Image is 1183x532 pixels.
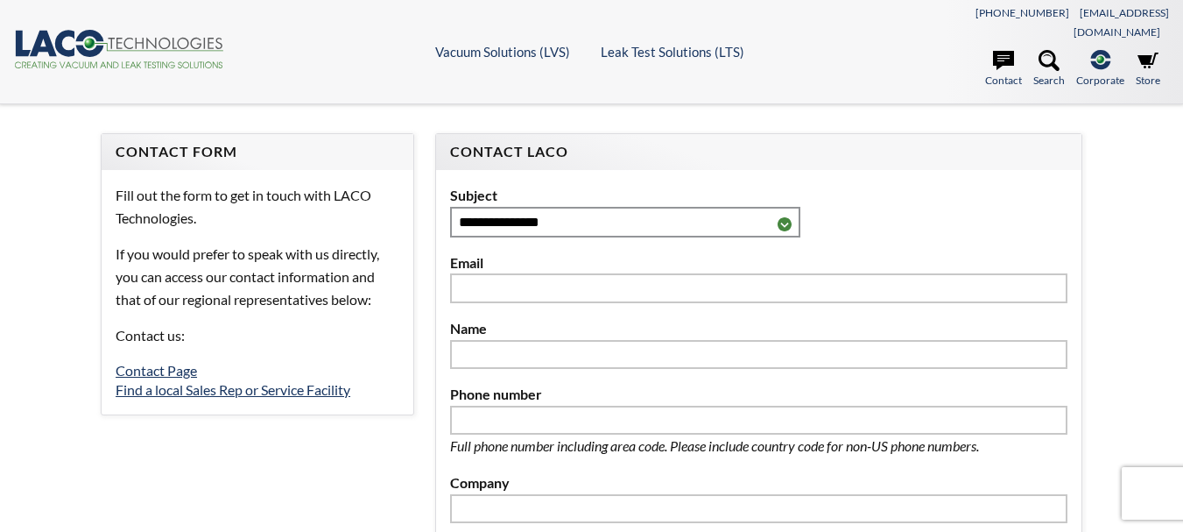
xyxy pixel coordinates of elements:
label: Name [450,317,1067,340]
a: Vacuum Solutions (LVS) [435,44,570,60]
label: Email [450,252,1067,274]
p: Contact us: [116,324,399,347]
a: Store [1136,50,1160,89]
label: Company [450,472,1067,494]
a: Find a local Sales Rep or Service Facility [116,381,350,398]
p: Full phone number including area code. Please include country code for non-US phone numbers. [450,435,1037,458]
span: Corporate [1076,72,1124,89]
a: Contact Page [116,362,197,379]
a: [PHONE_NUMBER] [975,6,1069,19]
p: If you would prefer to speak with us directly, you can access our contact information and that of... [116,243,399,310]
a: Search [1033,50,1065,89]
a: Leak Test Solutions (LTS) [601,44,744,60]
p: Fill out the form to get in touch with LACO Technologies. [116,184,399,229]
a: [EMAIL_ADDRESS][DOMAIN_NAME] [1074,6,1169,39]
label: Subject [450,184,1067,207]
a: Contact [985,50,1022,89]
h4: Contact Form [116,143,399,161]
h4: Contact LACO [450,143,1067,161]
label: Phone number [450,383,1067,406]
